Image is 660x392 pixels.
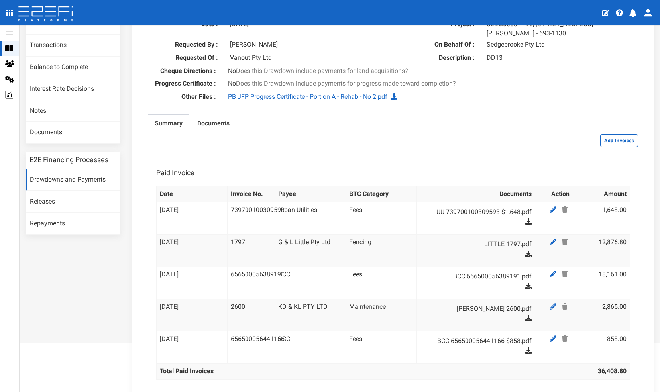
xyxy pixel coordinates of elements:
[26,57,120,78] a: Balance to Complete
[228,267,275,299] td: 656500056389191
[346,234,417,267] td: Fencing
[573,186,630,202] th: Amount
[29,156,108,163] h3: E2E Financing Processes
[399,53,481,63] label: Description :
[600,136,638,144] a: Add Invoices
[228,202,275,234] td: 739700100309593
[136,67,222,76] label: Cheque Directions :
[481,20,644,38] div: SEDG0003 - 196, [STREET_ADDRESS][PERSON_NAME] - 693-1130
[26,78,120,100] a: Interest Rate Decisions
[481,40,644,49] div: Sedgebrooke Pty Ltd
[156,363,573,379] th: Total Paid Invoices
[399,40,481,49] label: On Behalf Of :
[197,119,230,128] label: Documents
[560,302,570,312] a: Delete Payee
[26,213,120,235] a: Repayments
[275,299,346,331] td: KD & KL PTY LTD
[222,79,564,88] div: No
[573,267,630,299] td: 18,161.00
[26,100,120,122] a: Notes
[560,205,570,215] a: Delete Payee
[428,238,532,251] a: LITTLE 1797.pdf
[26,122,120,143] a: Documents
[224,40,387,49] div: [PERSON_NAME]
[142,53,224,63] label: Requested Of :
[346,186,417,202] th: BTC Category
[560,237,570,247] a: Delete Payee
[275,267,346,299] td: BCC
[600,134,638,147] button: Add Invoices
[156,331,227,363] td: [DATE]
[156,202,227,234] td: [DATE]
[224,53,387,63] div: Vanout Pty Ltd
[573,202,630,234] td: 1,648.00
[275,234,346,267] td: G & L Little Pty Ltd
[428,302,532,315] a: [PERSON_NAME] 2600.pdf
[156,267,227,299] td: [DATE]
[222,67,564,76] div: No
[236,80,456,87] span: Does this Drawdown include payments for progress made toward completion?
[156,169,194,176] h3: Paid Invoice
[573,299,630,331] td: 2,865.00
[481,53,644,63] div: DD13
[142,40,224,49] label: Requested By :
[346,299,417,331] td: Maintenance
[136,79,222,88] label: Progress Certificate :
[228,93,387,100] a: PB JFP Progress Certificate - Portion A - Rehab - No 2.pdf
[573,234,630,267] td: 12,876.80
[275,186,346,202] th: Payee
[136,92,222,102] label: Other Files :
[228,234,275,267] td: 1797
[417,186,535,202] th: Documents
[228,186,275,202] th: Invoice No.
[156,186,227,202] th: Date
[428,270,532,283] a: BCC 656500056389191.pdf
[155,119,183,128] label: Summary
[428,206,532,218] a: UU 739700100309593 $1,648.pdf
[236,67,408,74] span: Does this Drawdown include payments for land acquisitions?
[535,186,573,202] th: Action
[428,335,532,347] a: BCC 656500056441166 $858.pdf
[275,202,346,234] td: Urban Utilities
[228,299,275,331] td: 2600
[573,363,630,379] th: 36,408.80
[26,35,120,56] a: Transactions
[148,115,189,135] a: Summary
[573,331,630,363] td: 858.00
[156,234,227,267] td: [DATE]
[346,331,417,363] td: Fees
[275,331,346,363] td: BCC
[346,267,417,299] td: Fees
[228,331,275,363] td: 656500056441166
[560,269,570,279] a: Delete Payee
[26,169,120,191] a: Drawdowns and Payments
[560,334,570,344] a: Delete Payee
[26,191,120,213] a: Releases
[191,115,236,135] a: Documents
[156,299,227,331] td: [DATE]
[346,202,417,234] td: Fees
